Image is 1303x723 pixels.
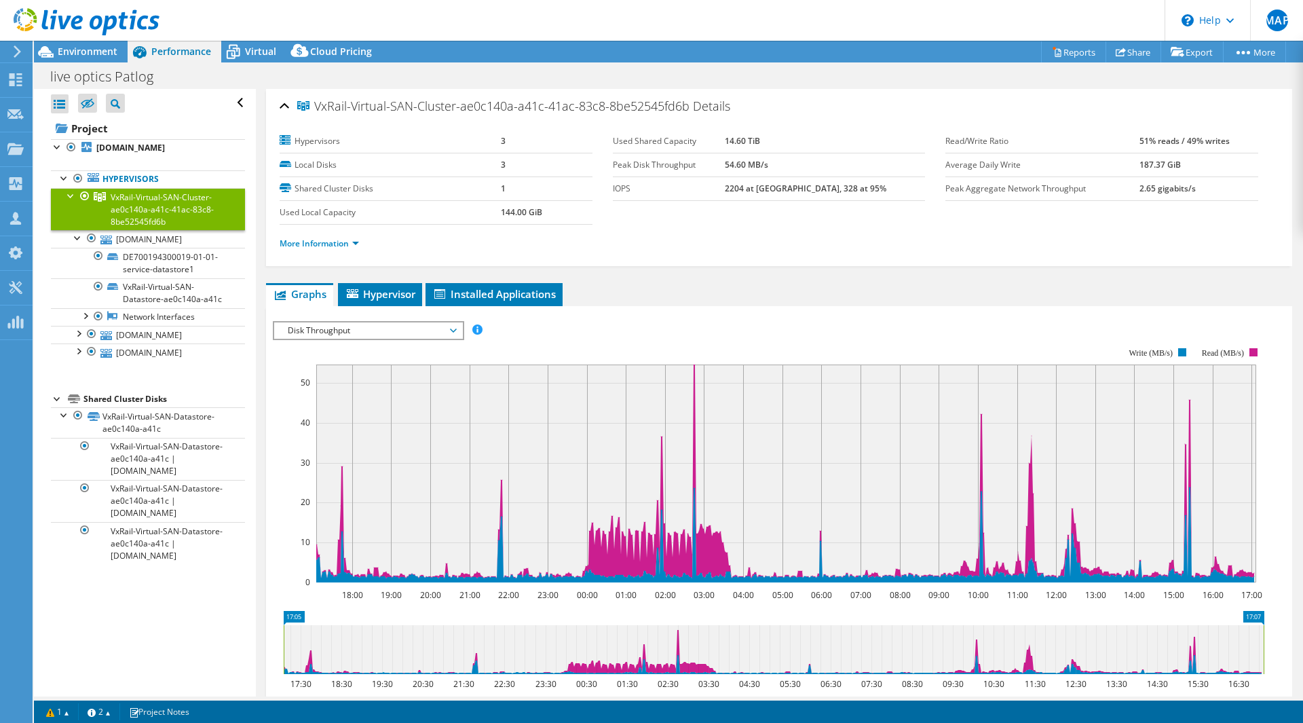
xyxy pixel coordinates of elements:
text: 17:30 [290,678,311,690]
a: VxRail-Virtual-SAN-Datastore-ae0c140a-a41c | [DOMAIN_NAME] [51,522,245,564]
a: Reports [1041,41,1106,62]
a: Hypervisors [51,170,245,188]
a: More Information [280,238,359,249]
b: 144.00 GiB [501,206,542,218]
a: VxRail-Virtual-SAN-Cluster-ae0c140a-a41c-41ac-83c8-8be52545fd6b [51,188,245,230]
text: 30 [301,457,310,468]
span: Hypervisor [345,287,415,301]
text: 09:30 [943,678,964,690]
text: 15:30 [1188,678,1209,690]
b: [DOMAIN_NAME] [96,142,165,153]
span: Performance [151,45,211,58]
a: VxRail-Virtual-SAN-Datastore-ae0c140a-a41c | [DOMAIN_NAME] [51,480,245,522]
a: [DOMAIN_NAME] [51,139,245,157]
span: Disk Throughput [281,322,455,339]
label: IOPS [613,182,725,196]
text: 11:30 [1025,678,1046,690]
text: 12:00 [1046,589,1067,601]
label: Local Disks [280,158,501,172]
label: Used Shared Capacity [613,134,725,148]
text: 23:00 [537,589,559,601]
div: Shared Cluster Disks [83,391,245,407]
b: 187.37 GiB [1139,159,1181,170]
text: Write (MB/s) [1129,348,1173,358]
a: More [1223,41,1286,62]
b: 3 [501,159,506,170]
text: 16:30 [1228,678,1249,690]
a: Project Notes [119,703,199,720]
text: 22:00 [498,589,519,601]
text: 22:30 [494,678,515,690]
text: 06:30 [820,678,842,690]
text: 06:00 [811,589,832,601]
text: 17:00 [1241,589,1262,601]
span: Cloud Pricing [310,45,372,58]
text: 10:00 [968,589,989,601]
text: 07:30 [861,678,882,690]
text: 15:00 [1163,589,1184,601]
a: Share [1106,41,1161,62]
text: 03:00 [694,589,715,601]
svg: \n [1182,14,1194,26]
text: 19:30 [372,678,393,690]
a: DE700194300019-01-01-service-datastore1 [51,248,245,278]
text: 00:00 [577,589,598,601]
text: 13:00 [1085,589,1106,601]
span: MAP [1266,10,1288,31]
a: Project [51,117,245,139]
span: Virtual [245,45,276,58]
text: 04:30 [739,678,760,690]
text: 02:00 [655,589,676,601]
span: VxRail-Virtual-SAN-Cluster-ae0c140a-a41c-41ac-83c8-8be52545fd6b [111,191,214,227]
h1: live optics Patlog [44,69,174,84]
text: 09:00 [928,589,949,601]
a: Network Interfaces [51,308,245,326]
b: 14.60 TiB [725,135,760,147]
span: Installed Applications [432,287,556,301]
text: 07:00 [850,589,871,601]
text: 18:00 [342,589,363,601]
text: 10:30 [983,678,1004,690]
text: 40 [301,417,310,428]
text: 04:00 [733,589,754,601]
span: Graphs [273,287,326,301]
text: 13:30 [1106,678,1127,690]
text: 0 [305,576,310,588]
text: 14:30 [1147,678,1168,690]
text: 20:30 [413,678,434,690]
label: Shared Cluster Disks [280,182,501,196]
text: 01:30 [617,678,638,690]
text: 10 [301,536,310,548]
span: Details [693,98,730,114]
text: 11:00 [1007,589,1028,601]
span: Environment [58,45,117,58]
b: 2.65 gigabits/s [1139,183,1196,194]
text: 23:30 [535,678,556,690]
a: VxRail-Virtual-SAN-Datastore-ae0c140a-a41c | [DOMAIN_NAME] [51,438,245,480]
a: 1 [37,703,79,720]
span: VxRail-Virtual-SAN-Cluster-ae0c140a-a41c-41ac-83c8-8be52545fd6b [297,100,690,113]
b: 51% reads / 49% writes [1139,135,1230,147]
text: 50 [301,377,310,388]
a: Export [1160,41,1224,62]
a: 2 [78,703,120,720]
text: 18:30 [331,678,352,690]
a: VxRail-Virtual-SAN-Datastore-ae0c140a-a41c [51,278,245,308]
label: Peak Disk Throughput [613,158,725,172]
label: Peak Aggregate Network Throughput [945,182,1139,196]
text: Read (MB/s) [1202,348,1244,358]
label: Hypervisors [280,134,501,148]
a: [DOMAIN_NAME] [51,326,245,344]
label: Average Daily Write [945,158,1139,172]
text: 00:30 [576,678,597,690]
b: 3 [501,135,506,147]
text: 08:30 [902,678,923,690]
b: 54.60 MB/s [725,159,768,170]
text: 01:00 [616,589,637,601]
text: 20:00 [420,589,441,601]
b: 2204 at [GEOGRAPHIC_DATA], 328 at 95% [725,183,886,194]
text: 05:00 [772,589,793,601]
label: Read/Write Ratio [945,134,1139,148]
text: 02:30 [658,678,679,690]
text: 19:00 [381,589,402,601]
